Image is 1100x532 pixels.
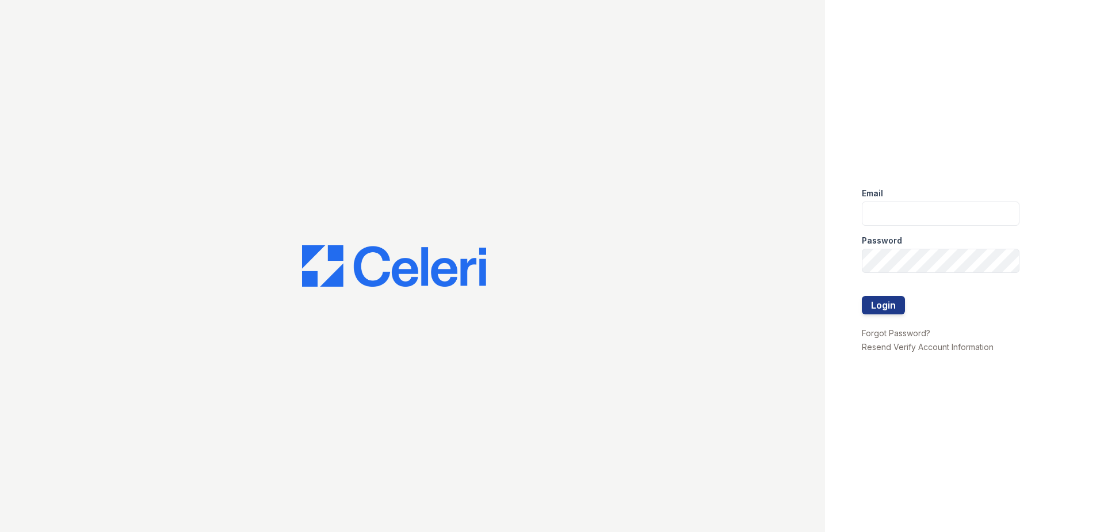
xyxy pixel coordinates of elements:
[862,342,994,352] a: Resend Verify Account Information
[862,235,902,246] label: Password
[862,328,930,338] a: Forgot Password?
[862,188,883,199] label: Email
[302,245,486,287] img: CE_Logo_Blue-a8612792a0a2168367f1c8372b55b34899dd931a85d93a1a3d3e32e68fde9ad4.png
[862,296,905,314] button: Login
